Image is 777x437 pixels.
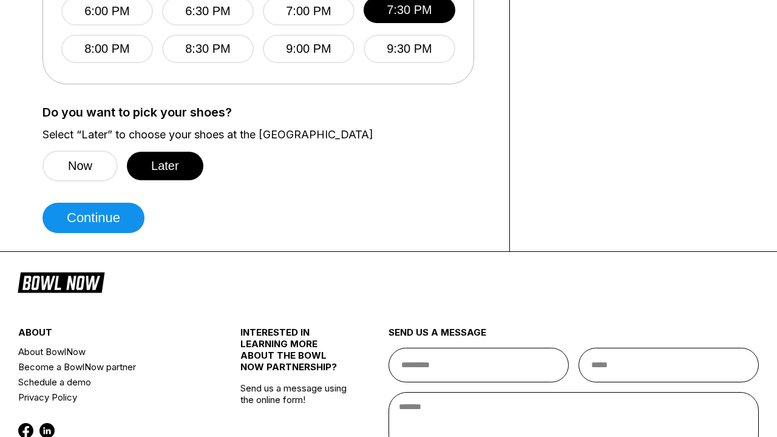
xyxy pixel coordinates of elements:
div: INTERESTED IN LEARNING MORE ABOUT THE BOWL NOW PARTNERSHIP? [240,327,351,382]
a: About BowlNow [18,344,203,359]
div: send us a message [388,327,759,348]
button: Now [42,151,118,181]
button: 8:00 PM [61,35,153,63]
label: Do you want to pick your shoes? [42,106,491,119]
div: about [18,327,203,344]
button: 9:30 PM [364,35,455,63]
button: Continue [42,203,144,233]
button: Later [127,152,203,180]
a: Privacy Policy [18,390,203,405]
label: Select “Later” to choose your shoes at the [GEOGRAPHIC_DATA] [42,128,491,141]
a: Become a BowlNow partner [18,359,203,374]
a: Schedule a demo [18,374,203,390]
button: 8:30 PM [162,35,254,63]
button: 9:00 PM [263,35,355,63]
